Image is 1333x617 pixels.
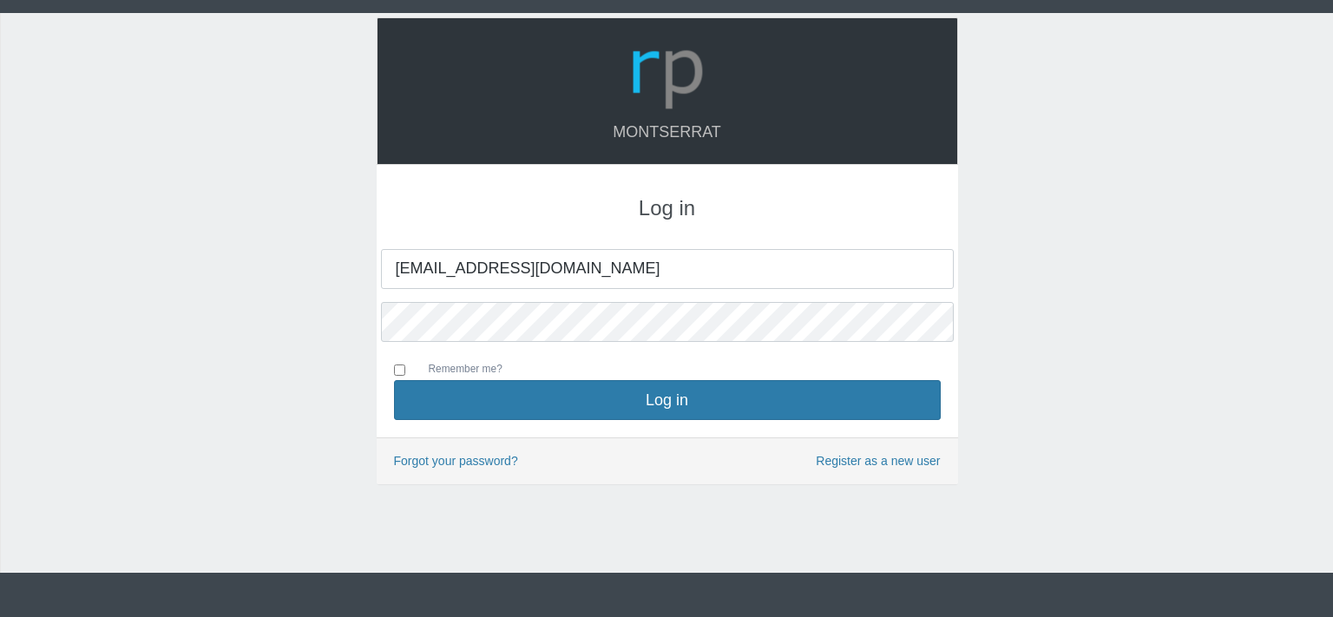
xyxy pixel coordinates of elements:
input: Your Email [381,249,954,289]
a: Register as a new user [816,451,940,471]
h3: Log in [394,197,941,220]
a: Forgot your password? [394,454,518,468]
img: Logo [626,31,709,115]
button: Log in [394,380,941,420]
h4: Montserrat [395,124,940,141]
input: Remember me? [394,364,405,376]
label: Remember me? [411,361,502,380]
